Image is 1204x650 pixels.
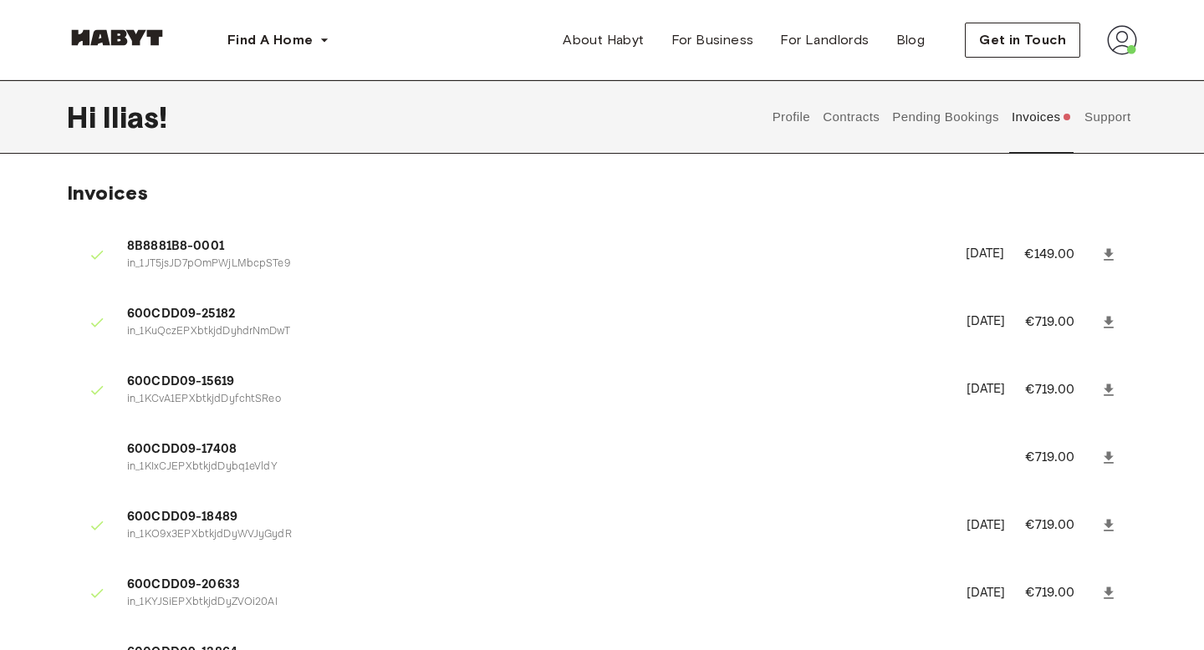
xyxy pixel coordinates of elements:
p: in_1KCvA1EPXbtkjdDyfchtSReo [127,392,946,408]
span: Hi [67,99,103,135]
button: Invoices [1009,80,1074,154]
p: in_1KIxCJEPXbtkjdDybq1eVldY [127,460,985,475]
a: About Habyt [549,23,657,57]
p: [DATE] [967,584,1006,603]
span: Blog [896,30,926,50]
img: Habyt [67,29,167,46]
p: [DATE] [967,380,1006,399]
p: [DATE] [967,312,1006,332]
p: €149.00 [1024,245,1097,265]
button: Profile [770,80,813,154]
button: Contracts [821,80,882,154]
p: [DATE] [967,516,1006,536]
a: For Landlords [767,23,882,57]
button: Support [1082,80,1133,154]
span: For Landlords [780,30,869,50]
span: Invoices [67,180,148,205]
p: in_1KO9x3EPXbtkjdDyWVJyGydR [127,527,946,543]
img: avatar [1107,25,1137,55]
a: For Business [658,23,768,57]
div: user profile tabs [766,80,1137,154]
span: Get in Touch [979,30,1066,50]
p: €719.00 [1025,583,1097,603]
span: 8B8881B8-0001 [127,237,946,256]
p: €719.00 [1025,515,1097,536]
button: Find A Home [214,23,343,57]
span: For Business [671,30,754,50]
p: in_1KYJSiEPXbtkjdDyZVOi20AI [127,595,946,611]
button: Get in Touch [965,23,1080,58]
a: Blog [883,23,939,57]
span: 600CDD09-25182 [127,305,946,324]
span: 600CDD09-17408 [127,440,985,460]
p: €719.00 [1025,312,1097,333]
p: €719.00 [1025,448,1097,468]
p: in_1JT5jsJD7pOmPWjLMbcpSTe9 [127,256,946,272]
span: Find A Home [227,30,313,50]
span: 600CDD09-20633 [127,576,946,595]
span: 600CDD09-18489 [127,508,946,527]
button: Pending Bookings [890,80,1002,154]
span: Ilias ! [103,99,167,135]
span: 600CDD09-15619 [127,373,946,392]
span: About Habyt [563,30,644,50]
p: in_1KuQczEPXbtkjdDyhdrNmDwT [127,324,946,340]
p: [DATE] [966,245,1005,264]
p: €719.00 [1025,380,1097,400]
